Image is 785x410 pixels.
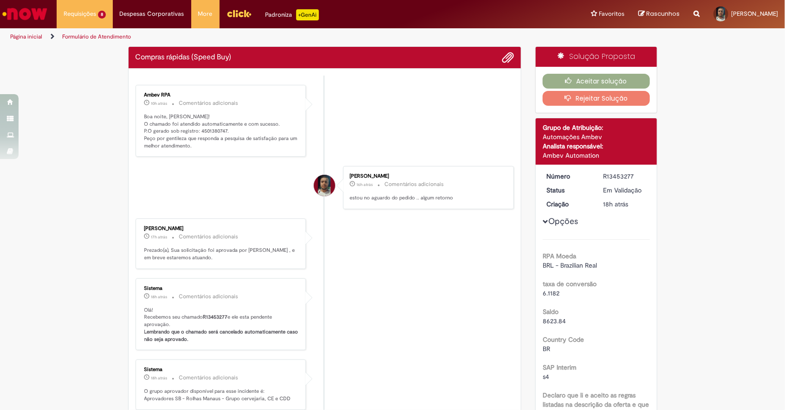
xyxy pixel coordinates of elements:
[198,9,213,19] span: More
[543,335,584,344] b: Country Code
[98,11,106,19] span: 8
[350,173,504,179] div: [PERSON_NAME]
[350,194,504,202] p: estou no aguardo do pedido .. algum retorno
[543,363,577,372] b: SAP Interim
[151,234,168,240] time: 27/08/2025 14:44:50
[179,233,239,241] small: Comentários adicionais
[543,345,550,353] span: BR
[144,247,299,261] p: Prezado(a), Sua solicitação foi aprovada por [PERSON_NAME] , e em breve estaremos atuando.
[7,28,516,45] ul: Trilhas de página
[179,374,239,382] small: Comentários adicionais
[603,199,647,209] div: 27/08/2025 15:42:32
[144,113,299,150] p: Boa noite, [PERSON_NAME]! O chamado foi atendido automaticamente e com sucesso. P.O gerado sob re...
[543,151,650,160] div: Ambev Automation
[179,293,239,301] small: Comentários adicionais
[151,101,168,106] span: 10h atrás
[144,388,299,402] p: O grupo aprovador disponível para esse incidente é: Aprovadores SB - Rolhas Manaus - Grupo cervej...
[296,9,319,20] p: +GenAi
[543,141,650,151] div: Analista responsável:
[543,261,597,269] span: BRL - Brazilian Real
[120,9,184,19] span: Despesas Corporativas
[599,9,624,19] span: Favoritos
[603,200,629,208] span: 18h atrás
[227,6,252,20] img: click_logo_yellow_360x200.png
[179,99,239,107] small: Comentários adicionais
[543,132,650,141] div: Automações Ambev
[543,280,597,288] b: taxa de conversão
[62,33,131,40] a: Formulário de Atendimento
[144,328,300,343] b: Lembrando que o chamado será cancelado automaticamente caso não seja aprovado.
[144,226,299,231] div: [PERSON_NAME]
[151,294,168,300] time: 27/08/2025 14:42:44
[543,74,650,89] button: Aceitar solução
[638,10,680,19] a: Rascunhos
[543,289,559,297] span: 6.1182
[539,172,597,181] dt: Número
[151,294,168,300] span: 18h atrás
[314,175,335,196] div: Vitor Machioli
[10,33,42,40] a: Página inicial
[151,234,168,240] span: 17h atrás
[144,367,299,372] div: Sistema
[144,307,299,343] p: Olá! Recebemos seu chamado e ele esta pendente aprovação.
[357,182,373,187] time: 27/08/2025 15:51:08
[144,92,299,98] div: Ambev RPA
[64,9,96,19] span: Requisições
[357,182,373,187] span: 16h atrás
[384,180,444,188] small: Comentários adicionais
[543,317,566,325] span: 8623.84
[543,252,576,260] b: RPA Moeda
[144,286,299,291] div: Sistema
[536,47,657,67] div: Solução Proposta
[731,10,778,18] span: [PERSON_NAME]
[603,200,629,208] time: 27/08/2025 14:42:32
[151,101,168,106] time: 27/08/2025 22:13:07
[543,91,650,106] button: Rejeitar Solução
[539,199,597,209] dt: Criação
[603,186,647,195] div: Em Validação
[603,172,647,181] div: R13453277
[543,372,549,381] span: s4
[502,51,514,64] button: Adicionar anexos
[539,186,597,195] dt: Status
[1,5,49,23] img: ServiceNow
[543,123,650,132] div: Grupo de Atribuição:
[203,314,228,320] b: R13453277
[136,53,232,62] h2: Compras rápidas (Speed Buy) Histórico de tíquete
[151,375,168,381] span: 18h atrás
[266,9,319,20] div: Padroniza
[151,375,168,381] time: 27/08/2025 14:42:40
[646,9,680,18] span: Rascunhos
[543,307,558,316] b: Saldo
